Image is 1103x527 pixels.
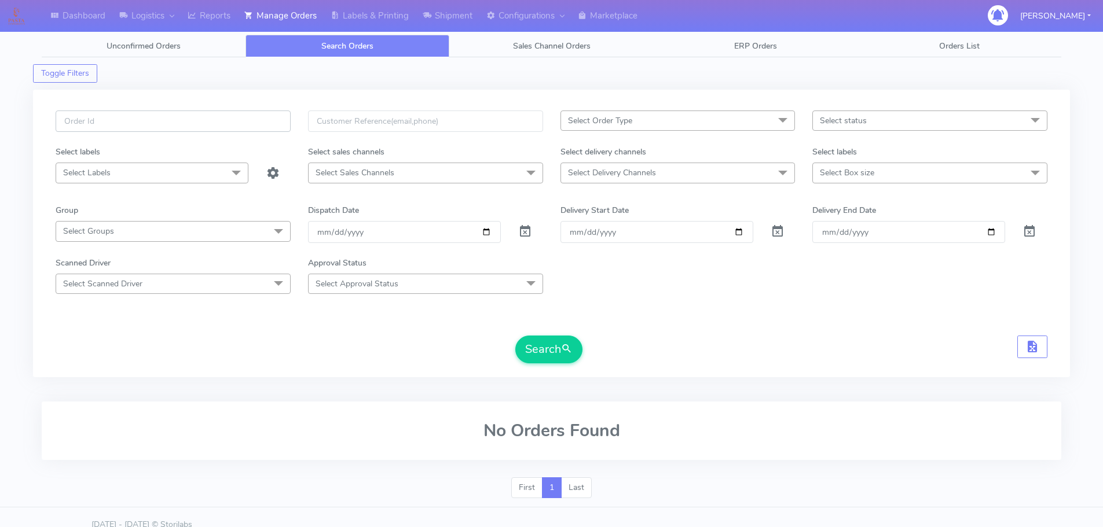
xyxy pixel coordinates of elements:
[568,167,656,178] span: Select Delivery Channels
[560,146,646,158] label: Select delivery channels
[316,167,394,178] span: Select Sales Channels
[568,115,632,126] span: Select Order Type
[56,146,100,158] label: Select labels
[939,40,980,51] span: Orders List
[513,40,591,51] span: Sales Channel Orders
[33,64,97,83] button: Toggle Filters
[734,40,777,51] span: ERP Orders
[1012,4,1100,28] button: [PERSON_NAME]
[308,257,367,269] label: Approval Status
[56,110,291,132] input: Order Id
[308,146,384,158] label: Select sales channels
[820,115,867,126] span: Select status
[316,278,398,289] span: Select Approval Status
[42,35,1061,57] ul: Tabs
[308,204,359,216] label: Dispatch Date
[560,204,629,216] label: Delivery Start Date
[542,477,562,498] a: 1
[56,204,78,216] label: Group
[63,167,111,178] span: Select Labels
[56,257,111,269] label: Scanned Driver
[107,40,181,51] span: Unconfirmed Orders
[63,226,114,237] span: Select Groups
[56,421,1047,440] h2: No Orders Found
[63,278,142,289] span: Select Scanned Driver
[515,336,582,363] button: Search
[812,204,876,216] label: Delivery End Date
[308,110,543,132] input: Customer Reference(email,phone)
[812,146,857,158] label: Select labels
[820,167,874,178] span: Select Box size
[321,40,373,51] span: Search Orders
